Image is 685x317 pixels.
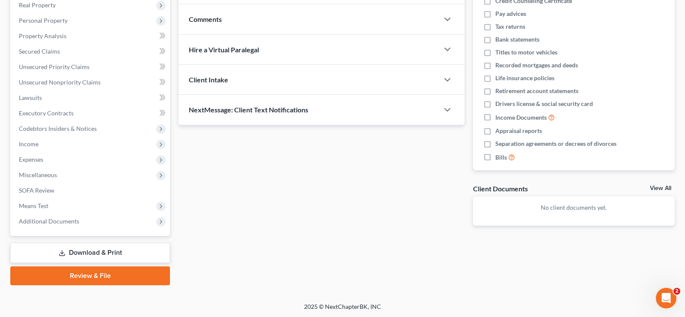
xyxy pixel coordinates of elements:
span: NextMessage: Client Text Notifications [189,106,308,114]
a: Unsecured Priority Claims [12,59,170,75]
span: Separation agreements or decrees of divorces [495,139,616,148]
span: Comments [189,15,222,23]
span: Titles to motor vehicles [495,48,557,57]
a: Secured Claims [12,44,170,59]
a: View All [650,185,671,191]
p: No client documents yet. [480,203,668,212]
span: Life insurance policies [495,74,554,82]
span: 2 [673,288,680,295]
a: Download & Print [10,243,170,263]
span: Drivers license & social security card [495,100,593,108]
span: Secured Claims [19,48,60,55]
span: Retirement account statements [495,87,578,95]
a: SOFA Review [12,183,170,198]
span: Real Property [19,1,56,9]
a: Executory Contracts [12,106,170,121]
span: Client Intake [189,75,228,84]
a: Unsecured Nonpriority Claims [12,75,170,90]
span: Property Analysis [19,32,66,39]
span: Bank statements [495,35,539,44]
span: Income Documents [495,113,547,122]
span: SOFA Review [19,187,54,194]
span: Unsecured Nonpriority Claims [19,78,101,86]
span: Additional Documents [19,217,79,225]
span: Expenses [19,156,43,163]
span: Appraisal reports [495,127,542,135]
span: Hire a Virtual Paralegal [189,45,259,54]
a: Property Analysis [12,28,170,44]
span: Recorded mortgages and deeds [495,61,578,69]
span: Unsecured Priority Claims [19,63,89,70]
iframe: Intercom live chat [656,288,676,308]
span: Miscellaneous [19,171,57,178]
span: Tax returns [495,22,525,31]
span: Codebtors Insiders & Notices [19,125,97,132]
span: Executory Contracts [19,109,74,117]
div: Client Documents [473,184,528,193]
span: Pay advices [495,9,526,18]
span: Bills [495,153,507,162]
a: Review & File [10,266,170,285]
span: Lawsuits [19,94,42,101]
a: Lawsuits [12,90,170,106]
span: Means Test [19,202,48,209]
span: Personal Property [19,17,68,24]
span: Income [19,140,39,148]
